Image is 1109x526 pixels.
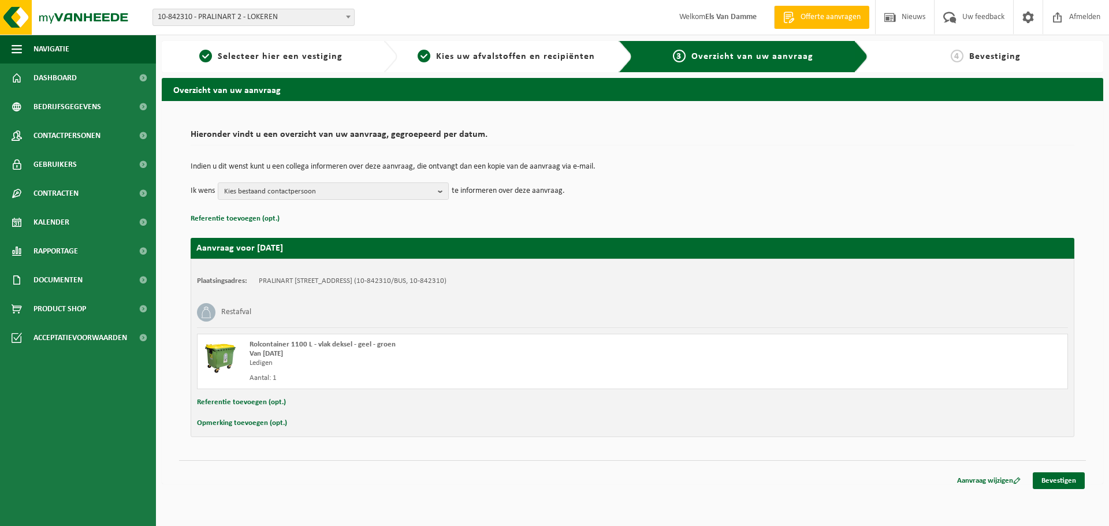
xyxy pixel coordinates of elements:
[705,13,757,21] strong: Els Van Damme
[250,341,396,348] span: Rolcontainer 1100 L - vlak deksel - geel - groen
[418,50,430,62] span: 2
[798,12,864,23] span: Offerte aanvragen
[452,182,565,200] p: te informeren over deze aanvraag.
[152,9,355,26] span: 10-842310 - PRALINART 2 - LOKEREN
[197,395,286,410] button: Referentie toevoegen (opt.)
[197,416,287,431] button: Opmerking toevoegen (opt.)
[259,277,446,286] td: PRALINART [STREET_ADDRESS] (10-842310/BUS, 10-842310)
[969,52,1021,61] span: Bevestiging
[191,182,215,200] p: Ik wens
[191,130,1074,146] h2: Hieronder vindt u een overzicht van uw aanvraag, gegroepeerd per datum.
[162,78,1103,100] h2: Overzicht van uw aanvraag
[673,50,686,62] span: 3
[250,350,283,357] strong: Van [DATE]
[774,6,869,29] a: Offerte aanvragen
[224,183,433,200] span: Kies bestaand contactpersoon
[34,92,101,121] span: Bedrijfsgegevens
[1033,472,1085,489] a: Bevestigen
[34,150,77,179] span: Gebruikers
[34,121,101,150] span: Contactpersonen
[250,359,679,368] div: Ledigen
[203,340,238,375] img: WB-1100-HPE-GN-50.png
[196,244,283,253] strong: Aanvraag voor [DATE]
[436,52,595,61] span: Kies uw afvalstoffen en recipiënten
[691,52,813,61] span: Overzicht van uw aanvraag
[191,163,1074,171] p: Indien u dit wenst kunt u een collega informeren over deze aanvraag, die ontvangt dan een kopie v...
[34,237,78,266] span: Rapportage
[218,182,449,200] button: Kies bestaand contactpersoon
[34,64,77,92] span: Dashboard
[34,35,69,64] span: Navigatie
[218,52,343,61] span: Selecteer hier een vestiging
[34,266,83,294] span: Documenten
[951,50,963,62] span: 4
[34,179,79,208] span: Contracten
[197,277,247,285] strong: Plaatsingsadres:
[191,211,280,226] button: Referentie toevoegen (opt.)
[153,9,354,25] span: 10-842310 - PRALINART 2 - LOKEREN
[34,294,86,323] span: Product Shop
[34,323,127,352] span: Acceptatievoorwaarden
[199,50,212,62] span: 1
[948,472,1029,489] a: Aanvraag wijzigen
[250,374,679,383] div: Aantal: 1
[403,50,610,64] a: 2Kies uw afvalstoffen en recipiënten
[34,208,69,237] span: Kalender
[168,50,374,64] a: 1Selecteer hier een vestiging
[221,303,251,322] h3: Restafval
